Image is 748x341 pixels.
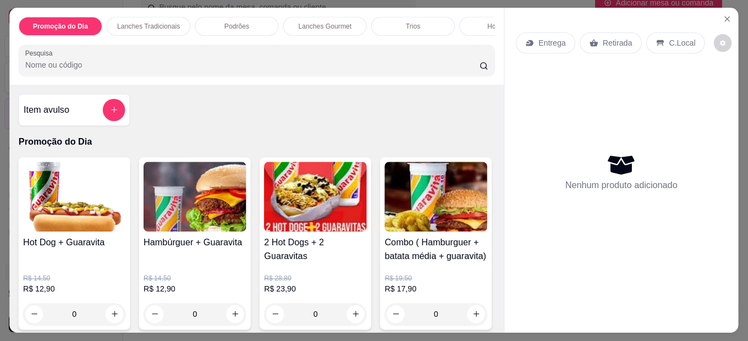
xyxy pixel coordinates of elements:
button: Close [718,10,736,28]
label: Pesquisa [25,48,57,58]
input: Pesquisa [25,59,480,70]
button: add-separate-item [103,99,125,122]
p: Entrega [538,37,566,48]
button: decrease-product-quantity [266,305,284,323]
p: R$ 19,50 [384,274,487,283]
button: decrease-product-quantity [387,305,405,323]
button: decrease-product-quantity [714,34,732,52]
button: increase-product-quantity [106,305,123,323]
p: R$ 28,80 [264,274,367,283]
p: R$ 14,50 [23,274,126,283]
p: R$ 12,90 [144,283,246,294]
p: R$ 23,90 [264,283,367,294]
p: Promoção do Dia [33,22,88,31]
p: R$ 14,50 [144,274,246,283]
h4: Hambúrguer + Guaravita [144,236,246,249]
button: increase-product-quantity [468,305,485,323]
p: Lanches Gourmet [299,22,352,31]
h4: Hot Dog + Guaravita [23,236,126,249]
p: Promoção do Dia [19,135,495,148]
button: increase-product-quantity [346,305,364,323]
img: product-image [264,162,367,232]
button: decrease-product-quantity [25,305,43,323]
p: C.Local [669,37,695,48]
p: Retirada [603,37,632,48]
img: product-image [23,162,126,232]
p: Podrões [224,22,249,31]
h4: 2 Hot Dogs + 2 Guaravitas [264,236,367,263]
p: Lanches Tradicionais [117,22,180,31]
p: Trios [406,22,421,31]
h4: Item avulso [24,103,69,117]
p: Hot Dogs [487,22,515,31]
p: R$ 17,90 [384,283,487,294]
p: R$ 12,90 [23,283,126,294]
p: Nenhum produto adicionado [565,179,678,192]
img: product-image [384,162,487,232]
button: increase-product-quantity [226,305,244,323]
button: decrease-product-quantity [146,305,163,323]
img: product-image [144,162,246,232]
h4: Combo ( Hamburguer + batata média + guaravita) [384,236,487,263]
